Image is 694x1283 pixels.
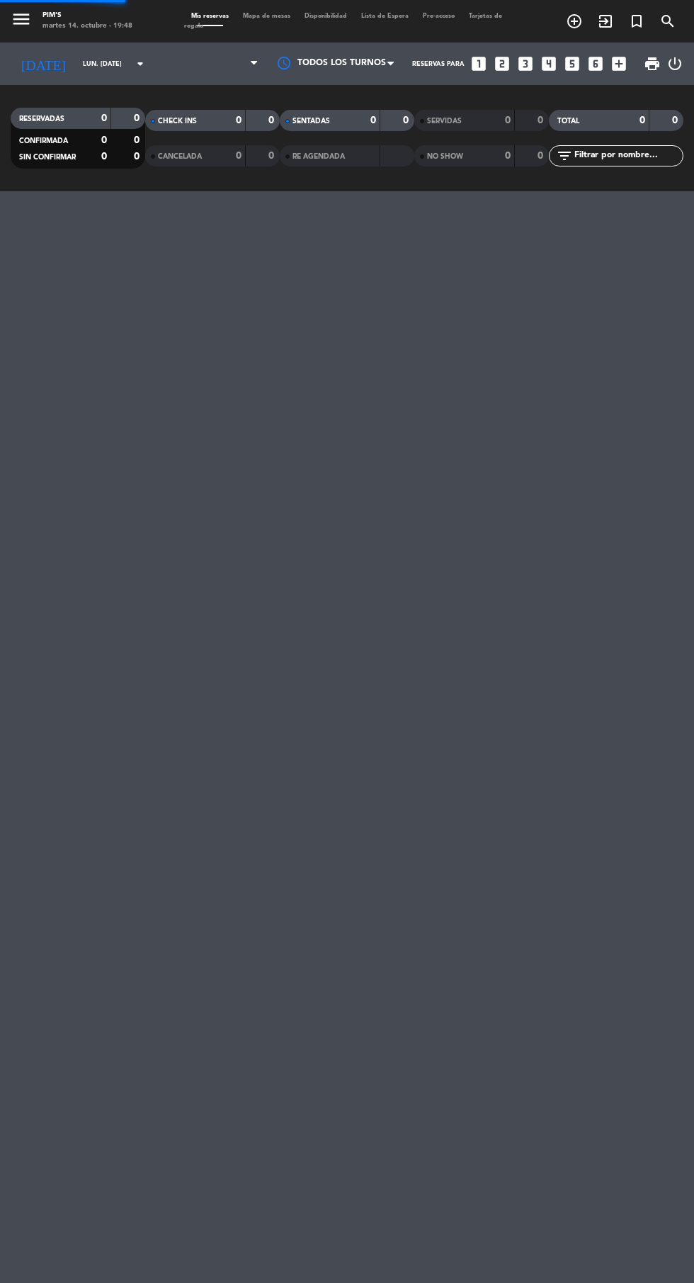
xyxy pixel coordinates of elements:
[236,115,241,125] strong: 0
[11,50,76,78] i: [DATE]
[597,13,614,30] i: exit_to_app
[42,21,132,32] div: martes 14. octubre - 19:48
[19,137,68,145] span: CONFIRMADA
[493,55,511,73] i: looks_two
[292,153,345,160] span: RE AGENDADA
[236,151,241,161] strong: 0
[672,115,681,125] strong: 0
[666,43,683,85] div: LOG OUT
[556,147,573,164] i: filter_list
[566,13,583,30] i: add_circle_outline
[19,154,76,161] span: SIN CONFIRMAR
[427,118,462,125] span: SERVIDAS
[639,115,645,125] strong: 0
[537,151,546,161] strong: 0
[134,113,142,123] strong: 0
[573,148,683,164] input: Filtrar por nombre...
[292,118,330,125] span: SENTADAS
[11,9,32,33] button: menu
[666,55,683,72] i: power_settings_new
[101,135,107,145] strong: 0
[134,152,142,162] strong: 0
[101,152,107,162] strong: 0
[134,135,142,145] strong: 0
[659,13,676,30] i: search
[586,55,605,73] i: looks_6
[236,13,297,19] span: Mapa de mesas
[268,115,277,125] strong: 0
[354,13,416,19] span: Lista de Espera
[19,115,64,123] span: RESERVADAS
[470,55,488,73] i: looks_one
[158,118,197,125] span: CHECK INS
[516,55,535,73] i: looks_3
[101,113,107,123] strong: 0
[563,55,581,73] i: looks_5
[610,55,628,73] i: add_box
[412,60,465,68] span: Reservas para
[132,55,149,72] i: arrow_drop_down
[42,11,132,21] div: Pim's
[403,115,411,125] strong: 0
[644,55,661,72] span: print
[505,151,511,161] strong: 0
[540,55,558,73] i: looks_4
[11,9,32,30] i: menu
[505,115,511,125] strong: 0
[184,13,236,19] span: Mis reservas
[158,153,202,160] span: CANCELADA
[628,13,645,30] i: turned_in_not
[297,13,354,19] span: Disponibilidad
[537,115,546,125] strong: 0
[268,151,277,161] strong: 0
[427,153,463,160] span: NO SHOW
[557,118,579,125] span: TOTAL
[370,115,376,125] strong: 0
[416,13,462,19] span: Pre-acceso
